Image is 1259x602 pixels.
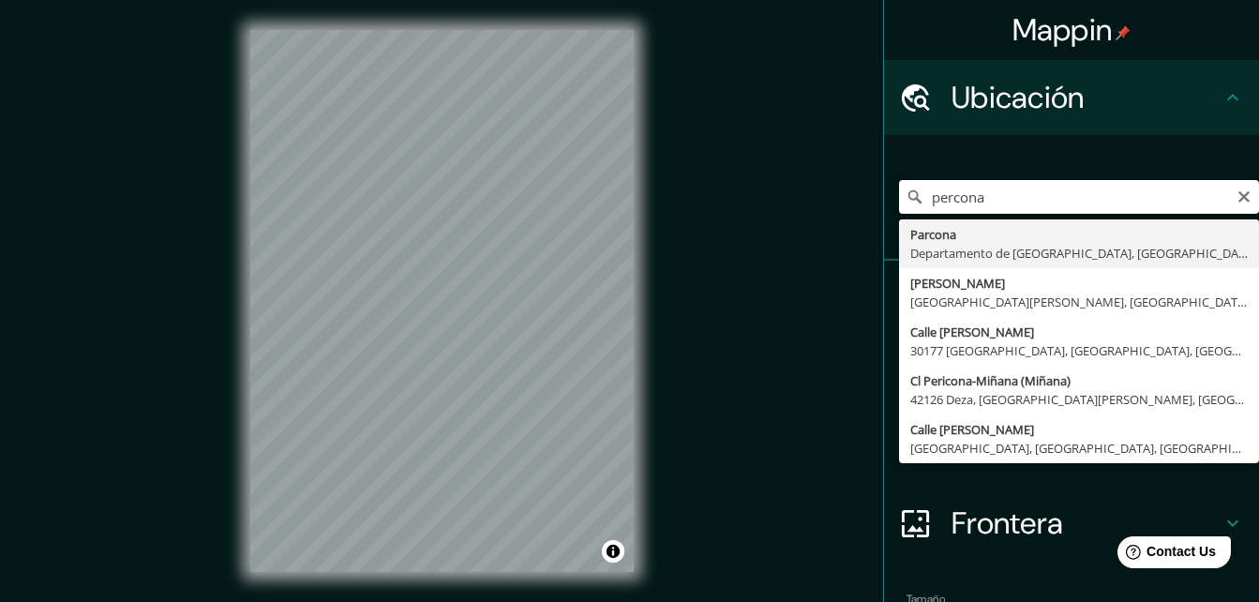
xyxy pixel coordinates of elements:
[910,439,1248,458] div: [GEOGRAPHIC_DATA], [GEOGRAPHIC_DATA], [GEOGRAPHIC_DATA]
[910,274,1248,293] div: [PERSON_NAME]
[1012,10,1113,50] font: Mappin
[910,244,1248,263] div: Departamento de [GEOGRAPHIC_DATA], [GEOGRAPHIC_DATA]
[899,180,1259,214] input: Elige tu ciudad o área
[910,420,1248,439] div: Calle [PERSON_NAME]
[1092,529,1238,581] iframe: Help widget launcher
[910,390,1248,409] div: 42126 Deza, [GEOGRAPHIC_DATA][PERSON_NAME], [GEOGRAPHIC_DATA]
[884,486,1259,561] div: Frontera
[910,371,1248,390] div: Cl Pericona-Miñana (Miñana)
[884,60,1259,135] div: Ubicación
[1237,187,1252,204] button: Claro
[910,293,1248,311] div: [GEOGRAPHIC_DATA][PERSON_NAME], [GEOGRAPHIC_DATA][PERSON_NAME], [GEOGRAPHIC_DATA]
[884,261,1259,336] div: Pines
[602,540,624,563] button: Alternar atribución
[884,336,1259,411] div: Estilo
[250,30,634,572] canvas: Mapa
[910,341,1248,360] div: 30177 [GEOGRAPHIC_DATA], [GEOGRAPHIC_DATA], [GEOGRAPHIC_DATA]
[1116,25,1131,40] img: pin-icon.png
[884,411,1259,486] div: Diseño
[910,323,1248,341] div: Calle [PERSON_NAME]
[910,225,1248,244] div: Parcona
[952,79,1222,116] h4: Ubicación
[952,504,1222,542] h4: Frontera
[952,429,1222,467] h4: Diseño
